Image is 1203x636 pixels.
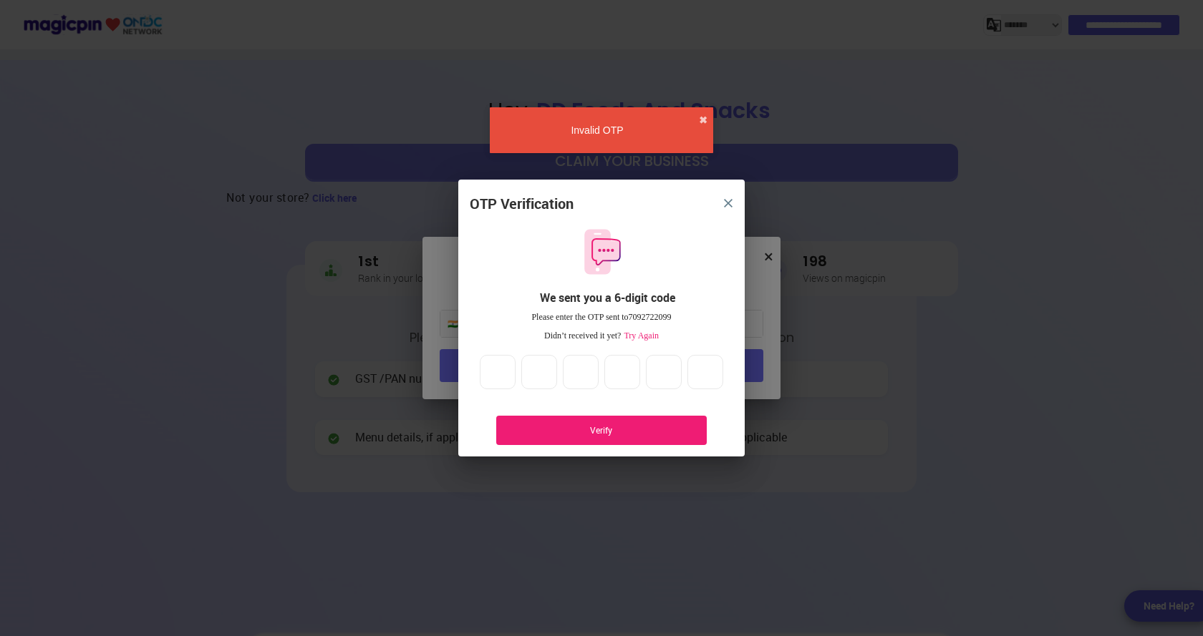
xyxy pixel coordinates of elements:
[699,113,707,127] button: close
[470,330,733,342] div: Didn’t received it yet?
[577,228,626,276] img: otpMessageIcon.11fa9bf9.svg
[518,424,685,436] div: Verify
[496,123,699,137] div: Invalid OTP
[481,290,733,306] div: We sent you a 6-digit code
[470,311,733,323] div: Please enter the OTP sent to 7092722099
[724,199,733,207] img: 8zTxi7IzMsfkYqyYgBgfvSHvmzQA9juT1O3mhMgBDT8p5s20zMZ2JbefE1IEBlkXHwa7wAFxGwdILBLhkAAAAASUVORK5CYII=
[470,194,574,215] div: OTP Verification
[621,331,659,341] span: Try Again
[715,190,741,216] button: close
